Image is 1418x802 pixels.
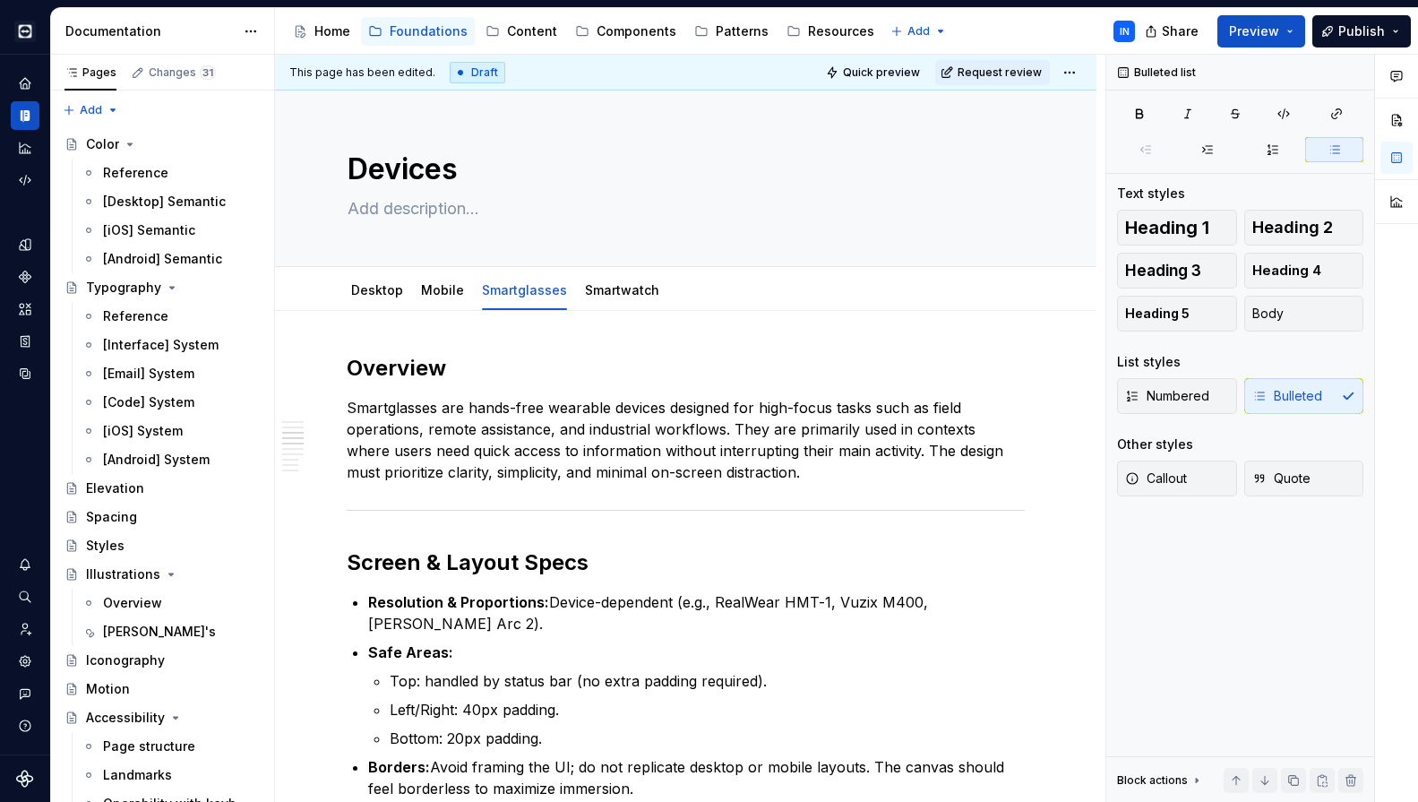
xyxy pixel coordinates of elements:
div: Home [11,69,39,98]
div: Typography [86,279,161,297]
div: Changes [149,65,216,80]
a: [Interface] System [74,331,267,359]
div: Accessibility [86,709,165,727]
div: Illustrations [86,565,160,583]
a: Settings [11,647,39,676]
div: [iOS] System [103,422,183,440]
button: Search ⌘K [11,582,39,611]
div: Content [507,22,557,40]
div: Spacing [86,508,137,526]
p: Top: handled by status bar (no extra padding required). [390,670,1025,692]
a: [Desktop] Semantic [74,187,267,216]
span: Heading 5 [1125,305,1190,323]
a: Invite team [11,615,39,643]
a: [PERSON_NAME]'s [74,617,267,646]
div: Motion [86,680,130,698]
div: Design tokens [11,230,39,259]
a: Landmarks [74,761,267,789]
a: Spacing [57,503,267,531]
img: e3886e02-c8c5-455d-9336-29756fd03ba2.png [14,21,36,42]
a: Smartwatch [585,282,659,298]
div: [Email] System [103,365,194,383]
a: Foundations [361,17,475,46]
button: Heading 4 [1244,253,1364,289]
a: Reference [74,159,267,187]
p: Device-dependent (e.g., RealWear HMT-1, Vuzix M400, [PERSON_NAME] Arc 2). [368,591,1025,634]
div: [iOS] Semantic [103,221,195,239]
span: Heading 4 [1252,262,1321,280]
div: Components [597,22,676,40]
button: Heading 3 [1117,253,1237,289]
div: [Interface] System [103,336,219,354]
div: Pages [64,65,116,80]
button: Quote [1244,461,1364,496]
div: Reference [103,307,168,325]
div: Mobile [414,271,471,308]
span: Heading 3 [1125,262,1201,280]
div: IN [1120,24,1130,39]
a: Patterns [687,17,776,46]
div: Text styles [1117,185,1185,203]
a: [iOS] System [74,417,267,445]
button: Heading 5 [1117,296,1237,332]
span: Add [907,24,930,39]
a: Elevation [57,474,267,503]
div: Data sources [11,359,39,388]
div: Elevation [86,479,144,497]
span: Quick preview [843,65,920,80]
a: [Android] Semantic [74,245,267,273]
p: Left/Right: 40px padding. [390,699,1025,720]
a: [Android] System [74,445,267,474]
a: Illustrations [57,560,267,589]
a: Smartglasses [482,282,567,298]
a: Page structure [74,732,267,761]
button: Publish [1312,15,1411,47]
div: Block actions [1117,773,1188,788]
a: Color [57,130,267,159]
div: Overview [103,594,162,612]
div: Documentation [11,101,39,130]
a: Home [286,17,357,46]
span: Body [1252,305,1284,323]
div: Landmarks [103,766,172,784]
span: Publish [1338,22,1385,40]
span: Heading 2 [1252,219,1333,237]
svg: Supernova Logo [16,770,34,788]
div: Foundations [390,22,468,40]
button: Share [1136,15,1210,47]
div: Iconography [86,651,165,669]
span: Quote [1252,470,1311,487]
div: Styles [86,537,125,555]
div: [PERSON_NAME]'s [103,623,216,641]
span: Numbered [1125,387,1209,405]
p: Avoid framing the UI; do not replicate desktop or mobile layouts. The canvas should feel borderle... [368,756,1025,799]
div: Draft [450,62,505,83]
a: Code automation [11,166,39,194]
a: Reference [74,302,267,331]
a: Styles [57,531,267,560]
div: Desktop [344,271,410,308]
a: Storybook stories [11,327,39,356]
a: Components [568,17,683,46]
div: [Android] System [103,451,210,469]
button: Body [1244,296,1364,332]
a: Motion [57,675,267,703]
span: 31 [200,65,216,80]
div: Other styles [1117,435,1193,453]
span: This page has been edited. [289,65,435,80]
button: Add [57,98,125,123]
a: Components [11,263,39,291]
div: Resources [808,22,874,40]
button: Heading 1 [1117,210,1237,246]
span: Preview [1229,22,1279,40]
span: Request review [958,65,1042,80]
a: Assets [11,295,39,323]
span: Share [1162,22,1199,40]
div: Block actions [1117,768,1204,793]
h2: Overview [347,354,1025,383]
